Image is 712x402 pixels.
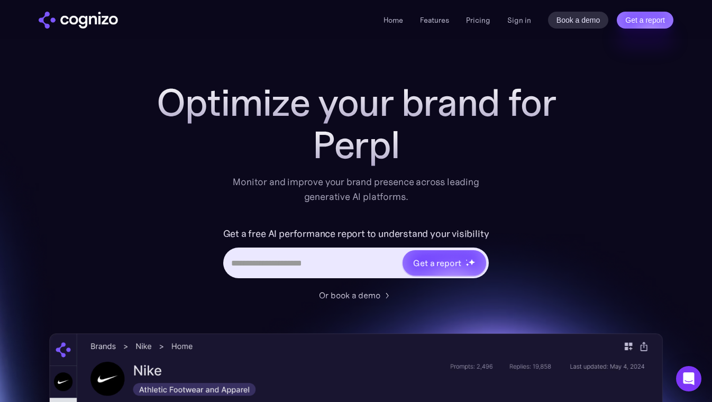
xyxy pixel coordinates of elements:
[226,175,486,204] div: Monitor and improve your brand presence across leading generative AI platforms.
[39,12,118,29] a: home
[507,14,531,26] a: Sign in
[676,366,701,391] div: Open Intercom Messenger
[548,12,609,29] a: Book a demo
[223,225,489,284] form: Hero URL Input Form
[413,257,461,269] div: Get a report
[468,259,475,266] img: star
[466,15,490,25] a: Pricing
[617,12,673,29] a: Get a report
[401,249,487,277] a: Get a reportstarstarstar
[144,81,568,124] h1: Optimize your brand for
[319,289,380,301] div: Or book a demo
[465,259,467,261] img: star
[420,15,449,25] a: Features
[223,225,489,242] label: Get a free AI performance report to understand your visibility
[144,124,568,166] div: Perpl
[384,15,403,25] a: Home
[39,12,118,29] img: cognizo logo
[465,263,469,267] img: star
[319,289,393,301] a: Or book a demo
